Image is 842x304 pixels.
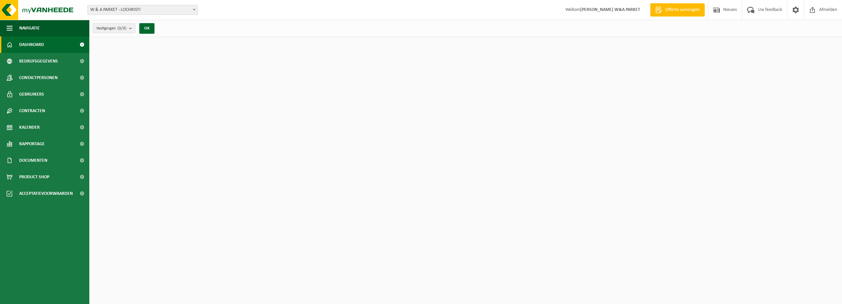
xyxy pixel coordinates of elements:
[19,53,58,69] span: Bedrijfsgegevens
[88,5,198,15] span: W & A PARKET - LOCHRISTI
[19,86,44,103] span: Gebruikers
[139,23,155,34] button: OK
[19,119,40,136] span: Kalender
[19,103,45,119] span: Contracten
[19,169,49,185] span: Product Shop
[87,5,198,15] span: W & A PARKET - LOCHRISTI
[117,26,126,30] count: (3/3)
[19,136,45,152] span: Rapportage
[96,23,126,33] span: Vestigingen
[19,36,44,53] span: Dashboard
[580,7,640,12] strong: [PERSON_NAME] W&A PARKET
[19,20,40,36] span: Navigatie
[93,23,135,33] button: Vestigingen(3/3)
[19,152,47,169] span: Documenten
[19,69,58,86] span: Contactpersonen
[650,3,705,17] a: Offerte aanvragen
[19,185,73,202] span: Acceptatievoorwaarden
[664,7,701,13] span: Offerte aanvragen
